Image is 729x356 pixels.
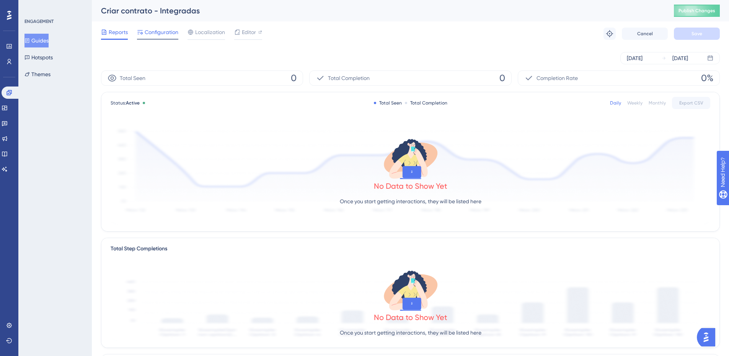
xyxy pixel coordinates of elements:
span: Cancel [637,31,653,37]
span: Need Help? [18,2,48,11]
div: No Data to Show Yet [374,312,447,323]
p: Once you start getting interactions, they will be listed here [340,197,481,206]
iframe: UserGuiding AI Assistant Launcher [697,326,720,349]
button: Publish Changes [674,5,720,17]
span: Export CSV [679,100,703,106]
span: Editor [242,28,256,37]
div: Daily [610,100,621,106]
button: Cancel [622,28,668,40]
button: Themes [24,67,51,81]
div: Monthly [649,100,666,106]
span: Total Seen [120,73,145,83]
span: Configuration [145,28,178,37]
span: 0% [701,72,713,84]
span: Publish Changes [678,8,715,14]
div: No Data to Show Yet [374,181,447,191]
span: Total Completion [328,73,370,83]
div: [DATE] [627,54,643,63]
span: Reports [109,28,128,37]
span: Save [691,31,702,37]
span: Active [126,100,140,106]
div: Criar contrato - Integradas [101,5,655,16]
button: Export CSV [672,97,710,109]
span: 0 [499,72,505,84]
span: 0 [291,72,297,84]
span: Localization [195,28,225,37]
p: Once you start getting interactions, they will be listed here [340,328,481,337]
button: Guides [24,34,49,47]
span: Completion Rate [537,73,578,83]
div: Total Completion [405,100,447,106]
div: [DATE] [672,54,688,63]
span: Status: [111,100,140,106]
div: Total Seen [374,100,402,106]
button: Save [674,28,720,40]
div: Weekly [627,100,643,106]
button: Hotspots [24,51,53,64]
div: ENGAGEMENT [24,18,54,24]
div: Total Step Completions [111,244,167,253]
